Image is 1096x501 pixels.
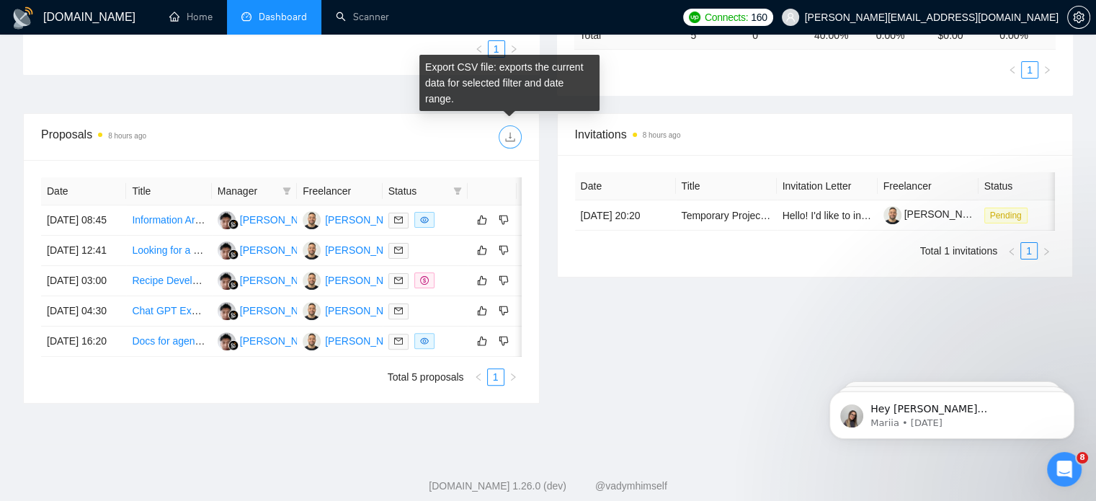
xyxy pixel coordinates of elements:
a: CF[PERSON_NAME] [303,274,408,285]
div: [PERSON_NAME] [240,333,323,349]
td: 0.00 % [870,21,932,49]
li: Total 1 invitations [920,242,997,260]
a: RP[PERSON_NAME] [218,334,323,346]
a: Chat GPT Expert [132,305,208,316]
button: dislike [495,241,512,259]
button: like [473,211,491,229]
img: gigradar-bm.png [228,340,239,350]
span: Manager [218,183,277,199]
li: Total 5 proposals [388,368,464,386]
span: Connects: [705,9,748,25]
button: setting [1067,6,1090,29]
th: Manager [212,177,297,205]
span: left [475,45,484,53]
span: like [477,335,487,347]
a: [DOMAIN_NAME] 1.26.0 (dev) [429,480,566,492]
li: Previous Page [1004,61,1021,79]
span: 8 [1077,452,1088,464]
td: 0.00 % [994,21,1056,49]
button: download [499,125,522,148]
a: CF[PERSON_NAME] [303,244,408,255]
span: left [1007,247,1016,256]
a: setting [1067,12,1090,23]
td: [DATE] 03:00 [41,266,126,296]
button: dislike [495,211,512,229]
iframe: Intercom live chat [1047,452,1082,487]
button: dislike [495,272,512,289]
img: RP [218,241,236,260]
a: Recipe Developer / Food Scientist / R&D Chef – Better-for-You Confectionery (Remote Role) [132,275,545,286]
a: RP[PERSON_NAME] [218,304,323,316]
th: Title [126,177,211,205]
a: CF[PERSON_NAME] [303,213,408,225]
li: Next Page [1038,61,1056,79]
img: CF [303,272,321,290]
img: gigradar-bm.png [228,249,239,260]
img: CF [303,332,321,350]
span: Invitations [575,125,1056,143]
th: Status [979,172,1079,200]
span: mail [394,306,403,315]
td: Temporary Project Manager for Footwear Company [676,200,777,231]
td: 0 [747,21,808,49]
span: 160 [751,9,767,25]
span: dashboard [241,12,251,22]
img: RP [218,302,236,320]
span: filter [450,180,465,202]
div: Proposals [41,125,281,148]
th: Freelancer [878,172,979,200]
div: [PERSON_NAME] [240,242,323,258]
span: left [1008,66,1017,74]
img: RP [218,272,236,290]
li: Next Page [504,368,522,386]
td: Looking for a Make.com Specialist to Build AI Copywriting Automation (G Docs + Perplexity + OpenAI) [126,236,211,266]
span: right [509,45,518,53]
span: filter [280,180,294,202]
span: mail [394,246,403,254]
span: filter [282,187,291,195]
a: CF[PERSON_NAME] [303,334,408,346]
button: left [1003,242,1020,260]
li: Previous Page [1003,242,1020,260]
button: left [1004,61,1021,79]
li: 1 [487,368,504,386]
td: Total [574,21,685,49]
a: 1 [1022,62,1038,78]
span: dislike [499,305,509,316]
span: mail [394,337,403,345]
img: gigradar-bm.png [228,310,239,320]
td: 5 [685,21,747,49]
td: Recipe Developer / Food Scientist / R&D Chef – Better-for-You Confectionery (Remote Role) [126,266,211,296]
span: user [785,12,796,22]
td: [DATE] 04:30 [41,296,126,327]
span: left [474,373,483,381]
span: Dashboard [259,11,307,23]
th: Invitation Letter [777,172,878,200]
li: Previous Page [471,40,488,58]
button: right [1038,242,1055,260]
a: Pending [984,209,1033,221]
a: RP[PERSON_NAME] [218,244,323,255]
li: 1 [488,40,505,58]
li: Next Page [505,40,522,58]
th: Freelancer [297,177,382,205]
time: 8 hours ago [108,132,146,140]
th: Title [676,172,777,200]
button: like [473,302,491,319]
div: [PERSON_NAME] [240,212,323,228]
span: download [499,131,521,143]
img: CF [303,211,321,229]
td: Information Architect with experience documenting complex software [126,205,211,236]
li: Next Page [1038,242,1055,260]
span: dollar [420,276,429,285]
span: Pending [984,208,1028,223]
a: 1 [489,41,504,57]
span: right [1043,66,1051,74]
span: dislike [499,275,509,286]
a: Temporary Project Manager for Footwear Company [682,210,912,221]
a: RP[PERSON_NAME] [218,213,323,225]
span: dislike [499,214,509,226]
